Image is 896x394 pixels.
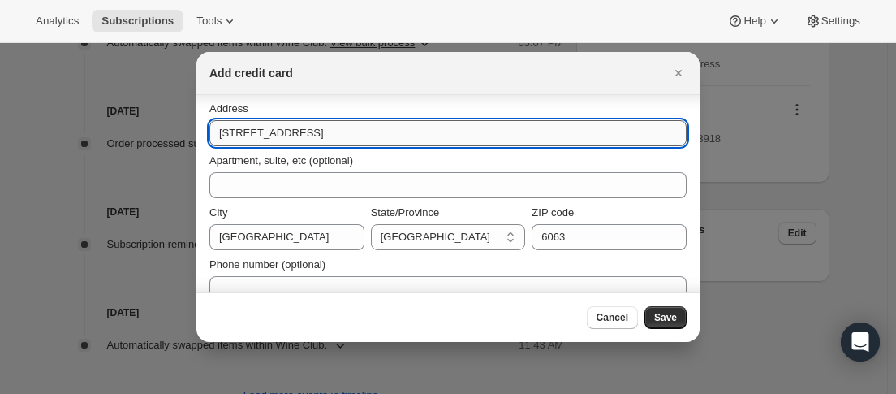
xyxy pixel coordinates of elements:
span: City [209,206,227,219]
button: Cancel [587,306,638,329]
button: Tools [187,10,248,32]
span: Help [743,15,765,28]
button: Help [717,10,791,32]
span: State/Province [371,206,440,219]
span: ZIP code [532,206,574,219]
span: Apartment, suite, etc (optional) [209,154,353,167]
span: Save [654,311,677,324]
h2: Add credit card [209,65,293,81]
span: Cancel [597,311,628,324]
span: Settings [821,15,860,28]
span: Phone number (optional) [209,258,325,271]
div: Open Intercom Messenger [841,323,880,362]
button: Save [644,306,687,329]
button: Analytics [26,10,88,32]
span: Tools [196,15,222,28]
button: Close [667,62,690,84]
button: Subscriptions [92,10,183,32]
span: Analytics [36,15,79,28]
span: Subscriptions [101,15,174,28]
button: Settings [795,10,870,32]
span: Address [209,102,248,115]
